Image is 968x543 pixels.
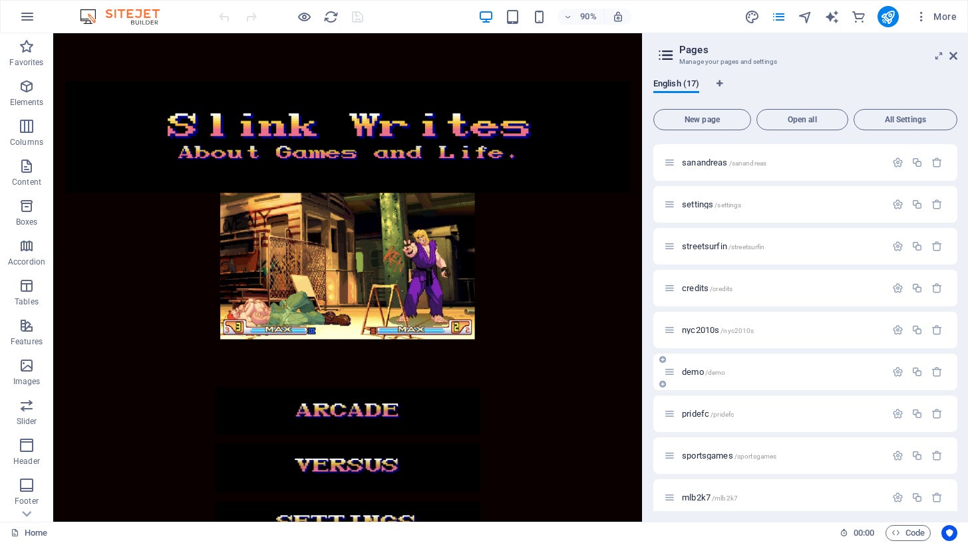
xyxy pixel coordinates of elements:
[931,324,943,336] div: Remove
[678,158,886,167] div: sanandreas/sanandreas
[679,44,957,56] h2: Pages
[705,369,726,376] span: /demo
[851,9,866,25] i: Commerce
[911,408,923,419] div: Duplicate
[878,6,899,27] button: publish
[911,199,923,210] div: Duplicate
[323,9,339,25] i: Reload page
[911,282,923,294] div: Duplicate
[854,525,874,541] span: 00 00
[682,325,754,335] span: Click to open page
[682,367,725,377] span: Click to open page
[721,327,754,334] span: /nyc2010s
[892,199,903,210] div: Settings
[892,450,903,461] div: Settings
[892,282,903,294] div: Settings
[771,9,787,25] button: pages
[762,116,842,124] span: Open all
[653,109,751,130] button: New page
[931,408,943,419] div: Remove
[851,9,867,25] button: commerce
[931,282,943,294] div: Remove
[840,525,875,541] h6: Session time
[911,157,923,168] div: Duplicate
[77,9,176,25] img: Editor Logo
[678,242,886,251] div: streetsurfin/streetsurfin
[678,326,886,334] div: nyc2010s/nyc2010s
[911,241,923,252] div: Duplicate
[931,492,943,503] div: Remove
[10,97,44,108] p: Elements
[659,116,745,124] span: New page
[931,241,943,252] div: Remove
[931,199,943,210] div: Remove
[678,409,886,418] div: pridefc/pridefc
[715,201,741,209] span: /settings
[891,525,925,541] span: Code
[892,366,903,378] div: Settings
[678,200,886,209] div: settings/settings
[744,9,760,25] button: design
[9,57,43,68] p: Favorites
[679,56,931,68] h3: Manage your pages and settings
[296,9,312,25] button: Click here to leave preview mode and continue editing
[756,109,848,130] button: Open all
[682,409,734,419] span: Click to open page
[911,492,923,503] div: Duplicate
[8,257,45,267] p: Accordion
[798,9,814,25] button: navigator
[13,376,41,387] p: Images
[892,492,903,503] div: Settings
[11,336,43,347] p: Features
[678,284,886,292] div: credits/credits
[682,158,766,167] span: Click to open page
[612,11,624,23] i: On resize automatically adjust zoom level to fit chosen device.
[17,416,37,427] p: Slider
[931,366,943,378] div: Remove
[13,456,40,467] p: Header
[678,451,886,460] div: sportsgames/sportsgames
[931,450,943,461] div: Remove
[915,10,957,23] span: More
[911,366,923,378] div: Duplicate
[682,283,732,293] span: Click to open page
[653,78,957,104] div: Language Tabs
[682,199,741,209] span: Click to open page
[710,285,732,292] span: /credits
[712,494,738,502] span: /mlb2k7
[15,496,39,506] p: Footer
[771,9,786,25] i: Pages (Ctrl+Alt+S)
[11,525,47,541] a: Click to cancel selection. Double-click to open Pages
[577,9,599,25] h6: 90%
[15,296,39,307] p: Tables
[558,9,605,25] button: 90%
[860,116,951,124] span: All Settings
[824,9,840,25] button: text_generator
[682,241,764,251] span: Click to open page
[323,9,339,25] button: reload
[941,525,957,541] button: Usercentrics
[744,9,760,25] i: Design (Ctrl+Alt+Y)
[729,160,767,167] span: /sanandreas
[12,177,41,187] p: Content
[682,492,738,502] span: Click to open page
[854,109,957,130] button: All Settings
[734,453,777,460] span: /sportsgames
[911,450,923,461] div: Duplicate
[880,9,895,25] i: Publish
[892,241,903,252] div: Settings
[892,408,903,419] div: Settings
[728,243,765,251] span: /streetsurfin
[892,157,903,168] div: Settings
[653,76,699,94] span: English (17)
[892,324,903,336] div: Settings
[911,324,923,336] div: Duplicate
[678,368,886,376] div: demo/demo
[678,493,886,502] div: mlb2k7/mlb2k7
[886,525,931,541] button: Code
[10,137,43,148] p: Columns
[682,451,776,461] span: Click to open page
[711,411,734,418] span: /pridefc
[931,157,943,168] div: Remove
[909,6,962,27] button: More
